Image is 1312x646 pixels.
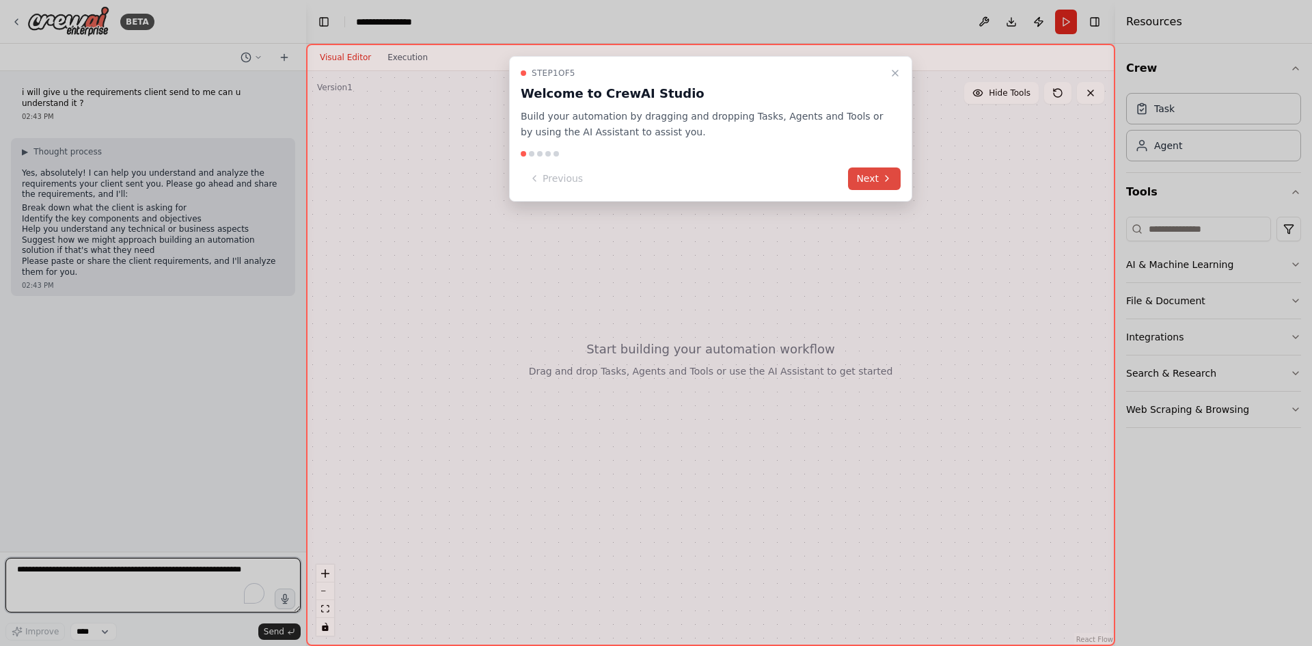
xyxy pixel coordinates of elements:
[521,167,591,190] button: Previous
[521,109,884,140] p: Build your automation by dragging and dropping Tasks, Agents and Tools or by using the AI Assista...
[532,68,575,79] span: Step 1 of 5
[314,12,333,31] button: Hide left sidebar
[521,84,884,103] h3: Welcome to CrewAI Studio
[848,167,901,190] button: Next
[887,65,903,81] button: Close walkthrough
